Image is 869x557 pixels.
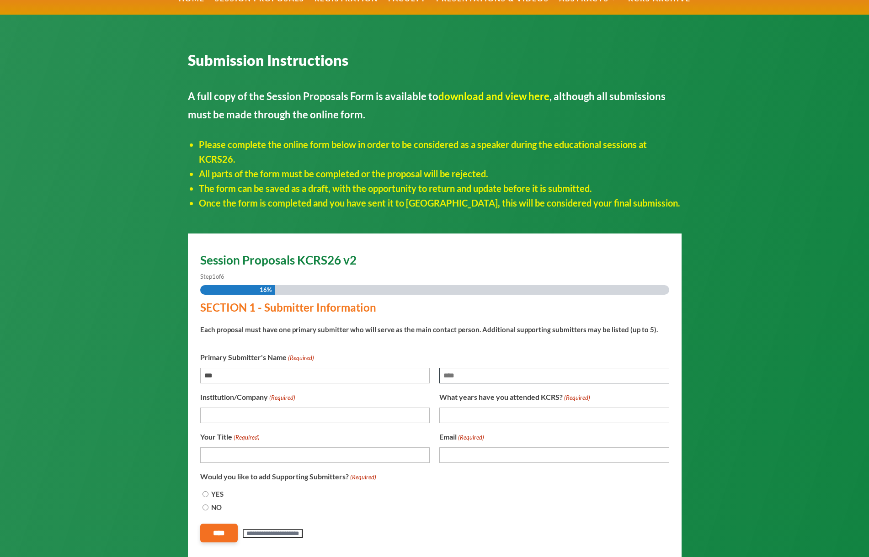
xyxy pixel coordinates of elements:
p: Step of [200,271,669,283]
h3: Submission Instructions [188,52,682,74]
h2: Session Proposals KCRS26 v2 [200,254,669,271]
span: 6 [221,273,224,280]
span: 1 [212,273,216,280]
div: Each proposal must have one primary submitter who will serve as the main contact person. Addition... [200,318,662,336]
span: 16% [260,285,272,295]
li: The form can be saved as a draft, with the opportunity to return and update before it is submitted. [199,181,682,196]
p: A full copy of the Session Proposals Form is available to , although all submissions must be made... [188,87,682,123]
span: (Required) [233,431,260,444]
legend: Would you like to add Supporting Submitters? [200,470,376,483]
li: Once the form is completed and you have sent it to [GEOGRAPHIC_DATA], this will be considered you... [199,196,682,210]
h3: SECTION 1 - Submitter Information [200,302,662,318]
li: All parts of the form must be completed or the proposal will be rejected. [199,166,682,181]
span: (Required) [563,392,590,404]
span: (Required) [349,471,376,483]
span: (Required) [287,352,314,364]
label: What years have you attended KCRS? [439,391,590,404]
li: Please complete the online form below in order to be considered as a speaker during the education... [199,137,682,166]
label: Institution/Company [200,391,295,404]
label: NO [211,501,222,514]
span: (Required) [457,431,484,444]
legend: Primary Submitter's Name [200,351,314,364]
label: Email [439,430,484,444]
span: (Required) [268,392,295,404]
a: download and view here [438,90,549,102]
label: YES [211,488,224,500]
label: Your Title [200,430,260,444]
